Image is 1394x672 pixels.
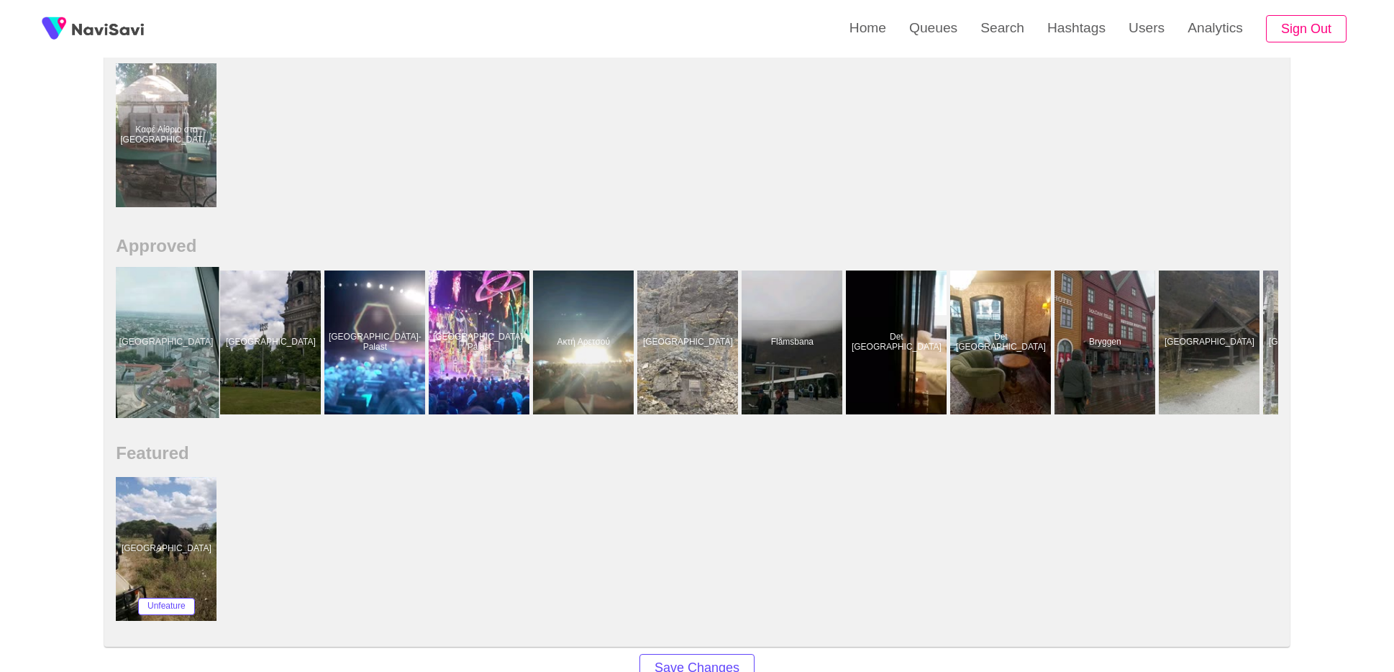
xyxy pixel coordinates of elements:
img: fireSpot [72,22,144,36]
a: Det [GEOGRAPHIC_DATA]Det Hanseatiske Hotel [846,271,950,414]
a: FlåmsbanaFlåmsbana [742,271,846,414]
img: fireSpot [36,11,72,47]
a: BryggenBryggen [1054,271,1159,414]
a: Καφέ Αίθριο στο [GEOGRAPHIC_DATA]. Cafe Aithrio at [GEOGRAPHIC_DATA].Καφέ Αίθριο στο Γεντί Κουλέ.... [116,63,220,207]
a: [GEOGRAPHIC_DATA]Viking Village [1263,271,1367,414]
button: Sign Out [1266,15,1347,43]
a: [GEOGRAPHIC_DATA]Berlin Cathedral [220,271,324,414]
a: [GEOGRAPHIC_DATA]Berlin TV Tower [116,271,220,414]
a: Det [GEOGRAPHIC_DATA]Det Hanseatiske Hotel [950,271,1054,414]
h2: Featured [116,443,1277,463]
a: [GEOGRAPHIC_DATA]-PalastFriedrichstadt-Palast [429,271,533,414]
a: [GEOGRAPHIC_DATA]-PalastFriedrichstadt-Palast [324,271,429,414]
h2: Approved [116,236,1277,256]
a: [GEOGRAPHIC_DATA]Kjosfossen Falls [637,271,742,414]
a: [GEOGRAPHIC_DATA]Viking Village [1159,271,1263,414]
button: Unfeature [138,598,195,615]
a: Ακτή ΑρετσούΑκτή Αρετσού [533,271,637,414]
a: [GEOGRAPHIC_DATA]Tarangire National ParkUnfeature [116,477,220,621]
